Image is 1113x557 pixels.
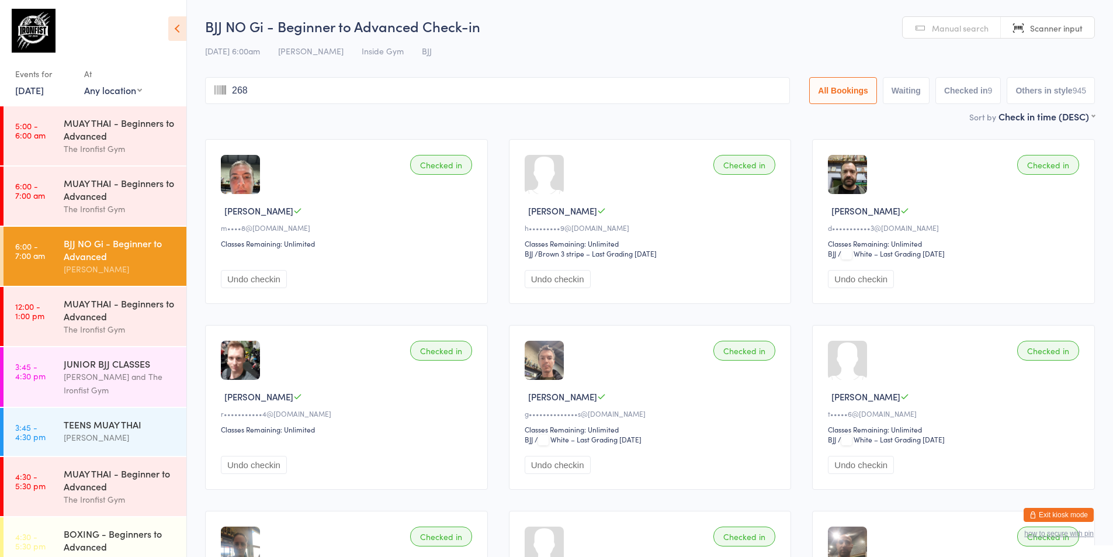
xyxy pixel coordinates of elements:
div: Checked in [410,155,472,175]
a: 6:00 -7:00 amBJJ NO Gi - Beginner to Advanced[PERSON_NAME] [4,227,186,286]
div: [PERSON_NAME] [64,431,176,444]
img: image1724024354.png [525,341,564,380]
div: At [84,64,142,84]
div: MUAY THAI - Beginners to Advanced [64,297,176,323]
span: / White – Last Grading [DATE] [535,434,642,444]
div: BJJ [828,248,836,258]
div: The Ironfist Gym [64,202,176,216]
div: Checked in [410,341,472,361]
a: 5:00 -6:00 amMUAY THAI - Beginners to AdvancedThe Ironfist Gym [4,106,186,165]
a: 3:45 -4:30 pmJUNIOR BJJ CLASSES[PERSON_NAME] and The Ironfist Gym [4,347,186,407]
div: Any location [84,84,142,96]
span: Manual search [932,22,989,34]
span: [PERSON_NAME] [831,205,900,217]
div: BOXING - Beginners to Advanced [64,527,176,553]
div: Classes Remaining: Unlimited [828,238,1083,248]
span: [PERSON_NAME] [278,45,344,57]
button: Exit kiosk mode [1024,508,1094,522]
span: / Brown 3 stripe – Last Grading [DATE] [535,248,657,258]
span: BJJ [422,45,432,57]
div: Checked in [1017,341,1079,361]
span: Scanner input [1030,22,1083,34]
div: MUAY THAI - Beginners to Advanced [64,116,176,142]
div: Classes Remaining: Unlimited [828,424,1083,434]
time: 12:00 - 1:00 pm [15,302,44,320]
div: MUAY THAI - Beginner to Advanced [64,467,176,493]
time: 3:45 - 4:30 pm [15,423,46,441]
button: how to secure with pin [1024,530,1094,538]
time: 6:00 - 7:00 am [15,241,45,260]
div: 9 [988,86,993,95]
div: 945 [1073,86,1086,95]
time: 3:45 - 4:30 pm [15,362,46,380]
button: All Bookings [809,77,877,104]
h2: BJJ NO Gi - Beginner to Advanced Check-in [205,16,1095,36]
span: [PERSON_NAME] [528,390,597,403]
a: 6:00 -7:00 amMUAY THAI - Beginners to AdvancedThe Ironfist Gym [4,167,186,226]
div: r•••••••••••4@[DOMAIN_NAME] [221,409,476,418]
span: [PERSON_NAME] [224,205,293,217]
button: Undo checkin [525,456,591,474]
span: [DATE] 6:00am [205,45,260,57]
button: Others in style945 [1007,77,1095,104]
div: MUAY THAI - Beginners to Advanced [64,177,176,202]
div: Checked in [713,341,775,361]
time: 4:30 - 5:30 pm [15,532,46,551]
label: Sort by [969,111,996,123]
div: h•••••••••9@[DOMAIN_NAME] [525,223,779,233]
div: g••••••••••••••s@[DOMAIN_NAME] [525,409,779,418]
time: 5:00 - 6:00 am [15,121,46,140]
div: t•••••6@[DOMAIN_NAME] [828,409,1083,418]
a: 12:00 -1:00 pmMUAY THAI - Beginners to AdvancedThe Ironfist Gym [4,287,186,346]
div: Classes Remaining: Unlimited [221,238,476,248]
div: [PERSON_NAME] [64,262,176,276]
a: 3:45 -4:30 pmTEENS MUAY THAI[PERSON_NAME] [4,408,186,456]
div: JUNIOR BJJ CLASSES [64,357,176,370]
time: 6:00 - 7:00 am [15,181,45,200]
button: Undo checkin [221,270,287,288]
button: Undo checkin [221,456,287,474]
div: d•••••••••••3@[DOMAIN_NAME] [828,223,1083,233]
div: TEENS MUAY THAI [64,418,176,431]
div: Classes Remaining: Unlimited [525,424,779,434]
div: BJJ [525,248,533,258]
time: 4:30 - 5:30 pm [15,472,46,490]
div: Checked in [713,155,775,175]
div: Checked in [1017,527,1079,546]
div: Checked in [1017,155,1079,175]
div: Checked in [713,527,775,546]
span: / White – Last Grading [DATE] [838,434,945,444]
img: The Ironfist Gym [12,9,56,53]
span: [PERSON_NAME] [224,390,293,403]
div: The Ironfist Gym [64,142,176,155]
button: Undo checkin [828,456,894,474]
span: [PERSON_NAME] [528,205,597,217]
a: [DATE] [15,84,44,96]
button: Checked in9 [935,77,1001,104]
div: Checked in [410,527,472,546]
div: BJJ [828,434,836,444]
a: 4:30 -5:30 pmMUAY THAI - Beginner to AdvancedThe Ironfist Gym [4,457,186,516]
span: [PERSON_NAME] [831,390,900,403]
div: Check in time (DESC) [998,110,1095,123]
div: BJJ [525,434,533,444]
button: Undo checkin [525,270,591,288]
span: Inside Gym [362,45,404,57]
span: / White – Last Grading [DATE] [838,248,945,258]
img: image1694415958.png [221,341,260,380]
div: BJJ NO Gi - Beginner to Advanced [64,237,176,262]
div: m••••8@[DOMAIN_NAME] [221,223,476,233]
div: The Ironfist Gym [64,493,176,506]
img: image1711315421.png [828,155,867,194]
div: Classes Remaining: Unlimited [221,424,476,434]
button: Undo checkin [828,270,894,288]
div: The Ironfist Gym [64,323,176,336]
div: Classes Remaining: Unlimited [525,238,779,248]
img: image1735267130.png [221,155,260,194]
input: Search [205,77,790,104]
div: [PERSON_NAME] and The Ironfist Gym [64,370,176,397]
div: Events for [15,64,72,84]
button: Waiting [883,77,930,104]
